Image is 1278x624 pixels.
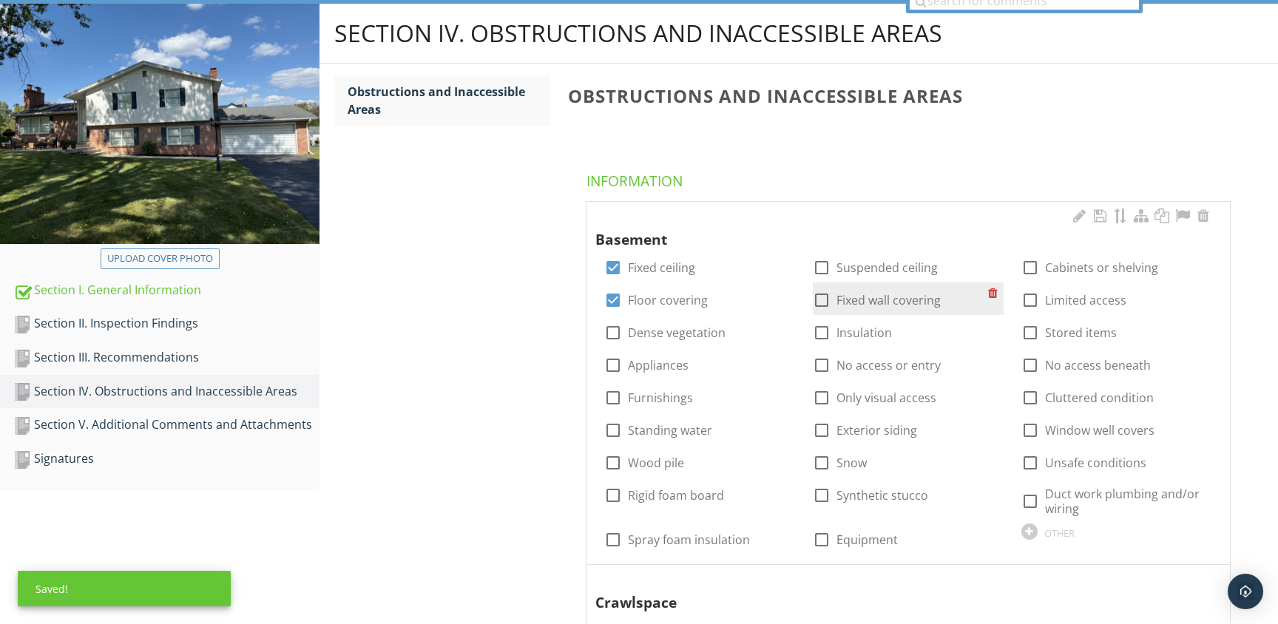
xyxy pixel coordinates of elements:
label: Duct work plumbing and/or wiring [1045,486,1212,516]
h4: Information [586,166,1236,191]
label: Snow [836,455,867,470]
label: Synthetic stucco [836,488,928,503]
label: Only visual access [836,390,936,405]
label: Standing water [628,423,712,438]
label: Exterior siding [836,423,917,438]
label: Equipment [836,532,898,547]
div: Open Intercom Messenger [1228,574,1263,609]
label: Spray foam insulation [628,532,750,547]
label: Stored items [1045,325,1117,340]
label: Rigid foam board [628,488,724,503]
div: Section IV. Obstructions and Inaccessible Areas [334,18,942,48]
div: Upload cover photo [107,251,213,266]
label: Dense vegetation [628,325,726,340]
div: Section IV. Obstructions and Inaccessible Areas [13,382,319,401]
label: Wood pile [628,455,684,470]
div: Section V. Additional Comments and Attachments [13,416,319,435]
div: Section III. Recommendations [13,348,319,367]
label: Fixed ceiling [628,260,695,275]
label: Unsafe conditions [1045,455,1146,470]
label: Floor covering [628,293,708,308]
label: No access or entry [836,358,941,373]
div: OTHER [1044,527,1075,539]
button: Upload cover photo [101,248,220,269]
label: Fixed wall covering [836,293,941,308]
div: Crawlspace [595,571,1190,614]
label: Window well covers [1045,423,1154,438]
label: Appliances [628,358,689,373]
label: Furnishings [628,390,693,405]
label: Limited access [1045,293,1126,308]
div: Saved! [18,571,231,606]
div: Basement [595,208,1190,251]
label: Suspended ceiling [836,260,938,275]
label: Cluttered condition [1045,390,1154,405]
div: Signatures [13,450,319,469]
h3: Obstructions and Inaccessible Areas [568,86,1254,106]
div: Section I. General Information [13,281,319,300]
label: Cabinets or shelving [1045,260,1158,275]
div: Obstructions and Inaccessible Areas [348,83,550,118]
label: Insulation [836,325,892,340]
div: Section II. Inspection Findings [13,314,319,333]
label: No access beneath [1045,358,1151,373]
